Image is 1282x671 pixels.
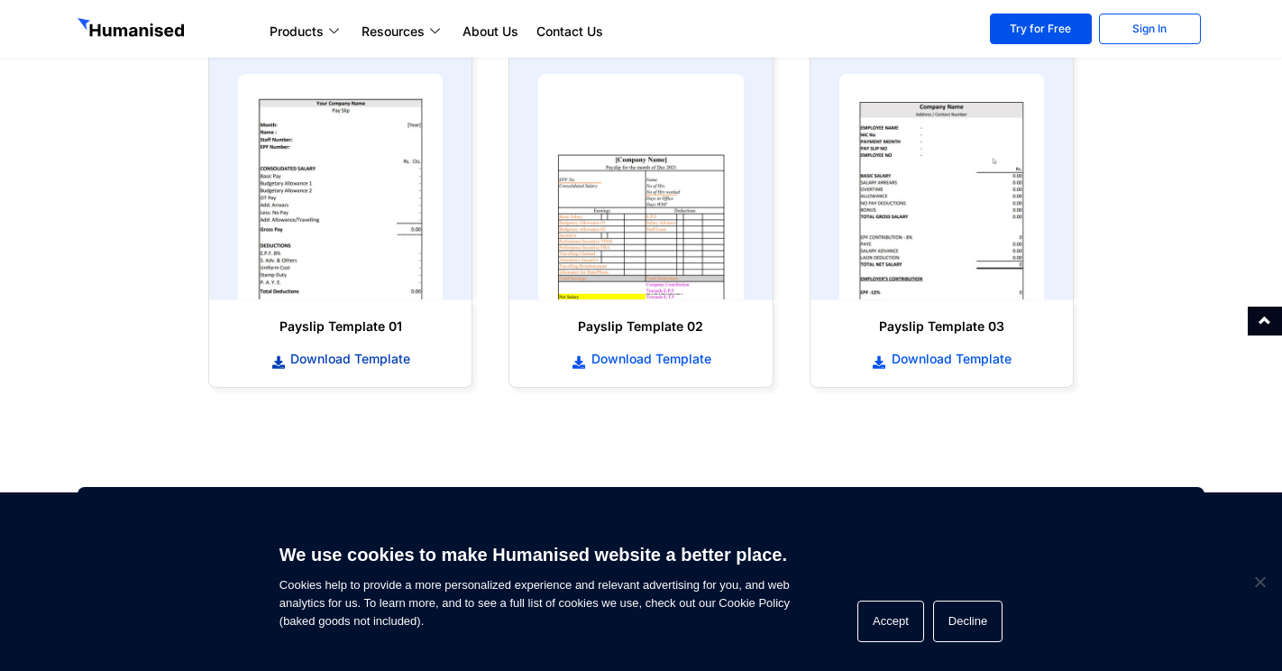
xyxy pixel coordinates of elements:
button: Decline [933,601,1003,642]
a: Contact Us [527,21,612,42]
span: Download Template [286,350,410,368]
a: Try for Free [990,14,1092,44]
h6: Payslip Template 02 [527,317,754,335]
a: Products [261,21,353,42]
img: payslip template [538,74,743,299]
a: About Us [453,21,527,42]
h6: We use cookies to make Humanised website a better place. [279,542,790,567]
h6: Payslip Template 01 [227,317,453,335]
span: Download Template [887,350,1012,368]
img: GetHumanised Logo [78,18,188,41]
button: Accept [857,601,924,642]
a: Sign In [1099,14,1201,44]
img: payslip template [839,74,1044,299]
span: Decline [1250,573,1268,591]
a: Download Template [227,349,453,369]
img: payslip template [238,74,443,299]
span: Cookies help to provide a more personalized experience and relevant advertising for you, and web ... [279,533,790,630]
a: Resources [353,21,453,42]
a: Download Template [829,349,1055,369]
a: Download Template [527,349,754,369]
span: Download Template [587,350,711,368]
h6: Payslip Template 03 [829,317,1055,335]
